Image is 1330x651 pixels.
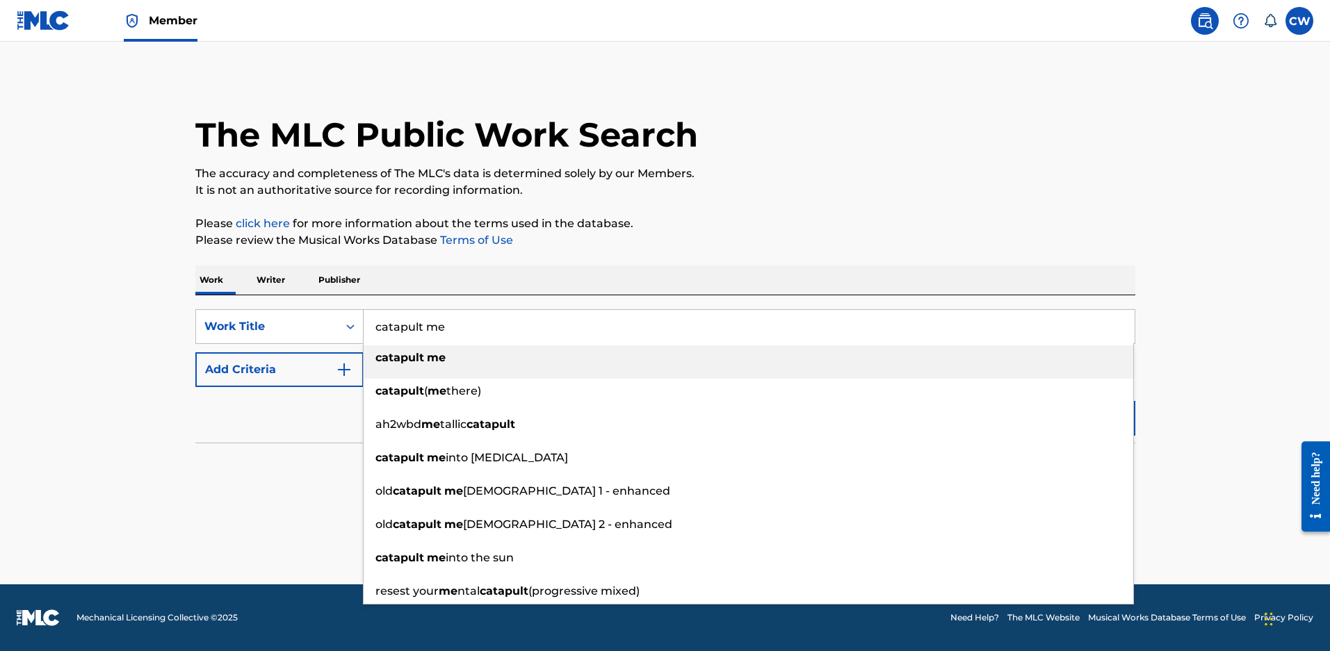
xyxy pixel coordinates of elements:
p: Writer [252,265,289,295]
a: Public Search [1191,7,1219,35]
span: Mechanical Licensing Collective © 2025 [76,611,238,624]
img: MLC Logo [17,10,70,31]
button: Add Criteria [195,352,364,387]
span: old [375,484,393,497]
strong: catapult [375,351,424,364]
strong: me [427,451,446,464]
img: 9d2ae6d4665cec9f34b9.svg [336,361,352,378]
span: there) [446,384,481,397]
h1: The MLC Public Work Search [195,114,698,156]
strong: catapult [480,584,528,598]
div: Notifications [1263,14,1277,28]
span: into the sun [446,551,514,564]
img: Top Rightsholder [124,13,140,29]
img: help [1233,13,1249,29]
iframe: Chat Widget [1260,584,1330,651]
strong: catapult [467,418,515,431]
p: The accuracy and completeness of The MLC's data is determined solely by our Members. [195,165,1135,182]
span: [DEMOGRAPHIC_DATA] 1 - enhanced [463,484,670,497]
span: ntal [457,584,480,598]
span: (progressive mixed) [528,584,640,598]
a: Musical Works Database Terms of Use [1088,611,1246,624]
a: The MLC Website [1007,611,1080,624]
p: It is not an authoritative source for recording information. [195,182,1135,199]
p: Please review the Musical Works Database [195,232,1135,249]
form: Search Form [195,309,1135,443]
a: Need Help? [950,611,999,624]
strong: me [421,418,440,431]
span: into [MEDICAL_DATA] [446,451,568,464]
img: logo [17,609,60,626]
div: Drag [1265,598,1273,640]
div: Help [1227,7,1255,35]
strong: me [444,484,463,497]
a: Terms of Use [437,233,513,247]
strong: me [428,384,446,397]
strong: me [444,518,463,531]
a: click here [236,217,290,230]
strong: catapult [375,384,424,397]
p: Please for more information about the terms used in the database. [195,215,1135,232]
span: resest your [375,584,439,598]
span: [DEMOGRAPHIC_DATA] 2 - enhanced [463,518,672,531]
strong: catapult [375,551,424,564]
iframe: Resource Center [1291,430,1330,543]
a: Privacy Policy [1254,611,1313,624]
p: Work [195,265,227,295]
strong: me [427,551,446,564]
strong: catapult [375,451,424,464]
strong: me [427,351,446,364]
img: search [1197,13,1213,29]
span: ah2wbd [375,418,421,431]
span: Member [149,13,197,28]
span: tallic [440,418,467,431]
span: old [375,518,393,531]
strong: catapult [393,518,441,531]
p: Publisher [314,265,364,295]
span: ( [424,384,428,397]
div: User Menu [1286,7,1313,35]
strong: me [439,584,457,598]
strong: catapult [393,484,441,497]
div: Work Title [204,318,330,335]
